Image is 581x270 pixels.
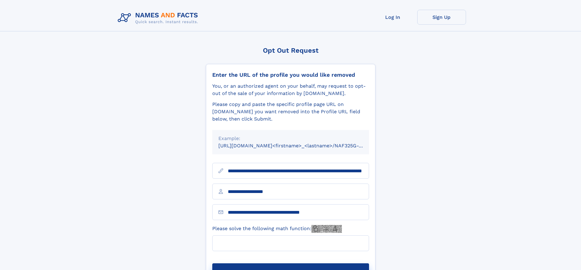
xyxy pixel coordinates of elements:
div: Enter the URL of the profile you would like removed [212,72,369,78]
label: Please solve the following math function: [212,225,342,233]
div: Please copy and paste the specific profile page URL on [DOMAIN_NAME] you want removed into the Pr... [212,101,369,123]
img: Logo Names and Facts [115,10,203,26]
a: Sign Up [417,10,466,25]
div: Opt Out Request [206,47,375,54]
div: Example: [218,135,363,142]
div: You, or an authorized agent on your behalf, may request to opt-out of the sale of your informatio... [212,82,369,97]
small: [URL][DOMAIN_NAME]<firstname>_<lastname>/NAF325G-xxxxxxxx [218,143,381,149]
a: Log In [368,10,417,25]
